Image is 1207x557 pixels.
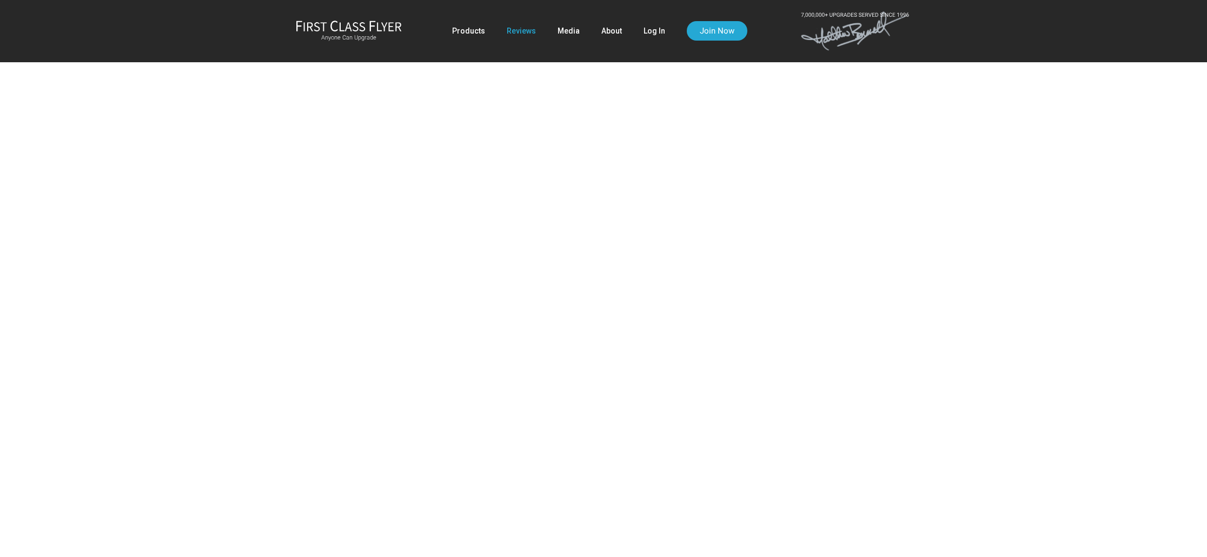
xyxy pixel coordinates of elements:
[296,34,402,42] small: Anyone Can Upgrade
[558,21,580,41] a: Media
[296,20,402,31] img: First Class Flyer
[687,21,747,41] a: Join Now
[644,21,665,41] a: Log In
[601,21,622,41] a: About
[452,21,485,41] a: Products
[296,20,402,42] a: First Class FlyerAnyone Can Upgrade
[507,21,536,41] a: Reviews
